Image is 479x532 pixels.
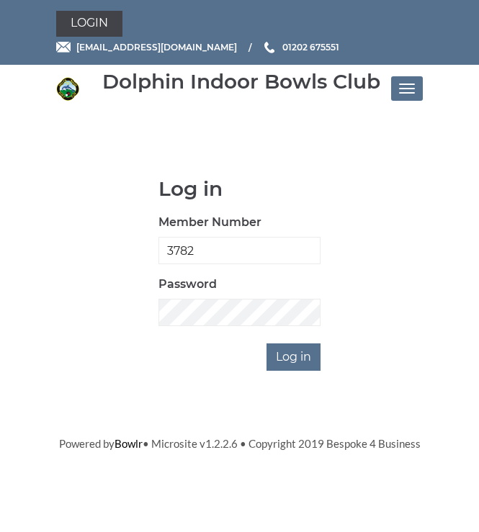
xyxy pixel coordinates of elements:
a: Email [EMAIL_ADDRESS][DOMAIN_NAME] [56,40,237,54]
img: Phone us [264,42,274,53]
button: Toggle navigation [391,76,423,101]
span: Powered by • Microsite v1.2.2.6 • Copyright 2019 Bespoke 4 Business [59,437,421,450]
a: Bowlr [115,437,143,450]
span: [EMAIL_ADDRESS][DOMAIN_NAME] [76,42,237,53]
a: Login [56,11,122,37]
img: Email [56,42,71,53]
h1: Log in [158,178,321,200]
a: Phone us 01202 675551 [262,40,339,54]
label: Member Number [158,214,261,231]
input: Log in [267,343,321,371]
div: Dolphin Indoor Bowls Club [102,71,380,93]
img: Dolphin Indoor Bowls Club [56,77,80,101]
span: 01202 675551 [282,42,339,53]
label: Password [158,276,217,293]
